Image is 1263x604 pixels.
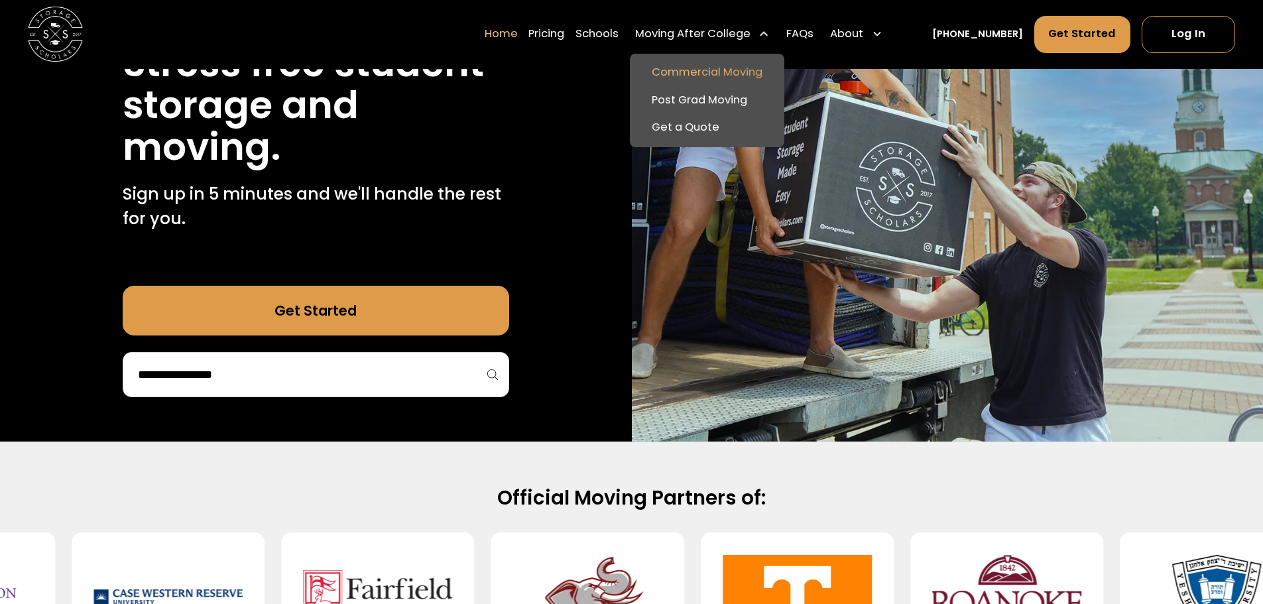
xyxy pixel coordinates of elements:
[635,59,779,87] a: Commercial Moving
[635,115,779,143] a: Get a Quote
[825,15,888,54] div: About
[932,27,1023,42] a: [PHONE_NUMBER]
[123,286,509,335] a: Get Started
[28,7,83,62] img: Storage Scholars main logo
[635,87,779,115] a: Post Grad Moving
[830,27,863,43] div: About
[786,15,813,54] a: FAQs
[630,15,776,54] div: Moving After College
[528,15,564,54] a: Pricing
[630,54,785,147] nav: Moving After College
[635,27,751,43] div: Moving After College
[575,15,619,54] a: Schools
[123,182,509,231] p: Sign up in 5 minutes and we'll handle the rest for you.
[1142,16,1235,53] a: Log In
[485,15,518,54] a: Home
[190,485,1073,511] h2: Official Moving Partners of:
[123,42,509,168] h1: Stress free student storage and moving.
[1034,16,1131,53] a: Get Started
